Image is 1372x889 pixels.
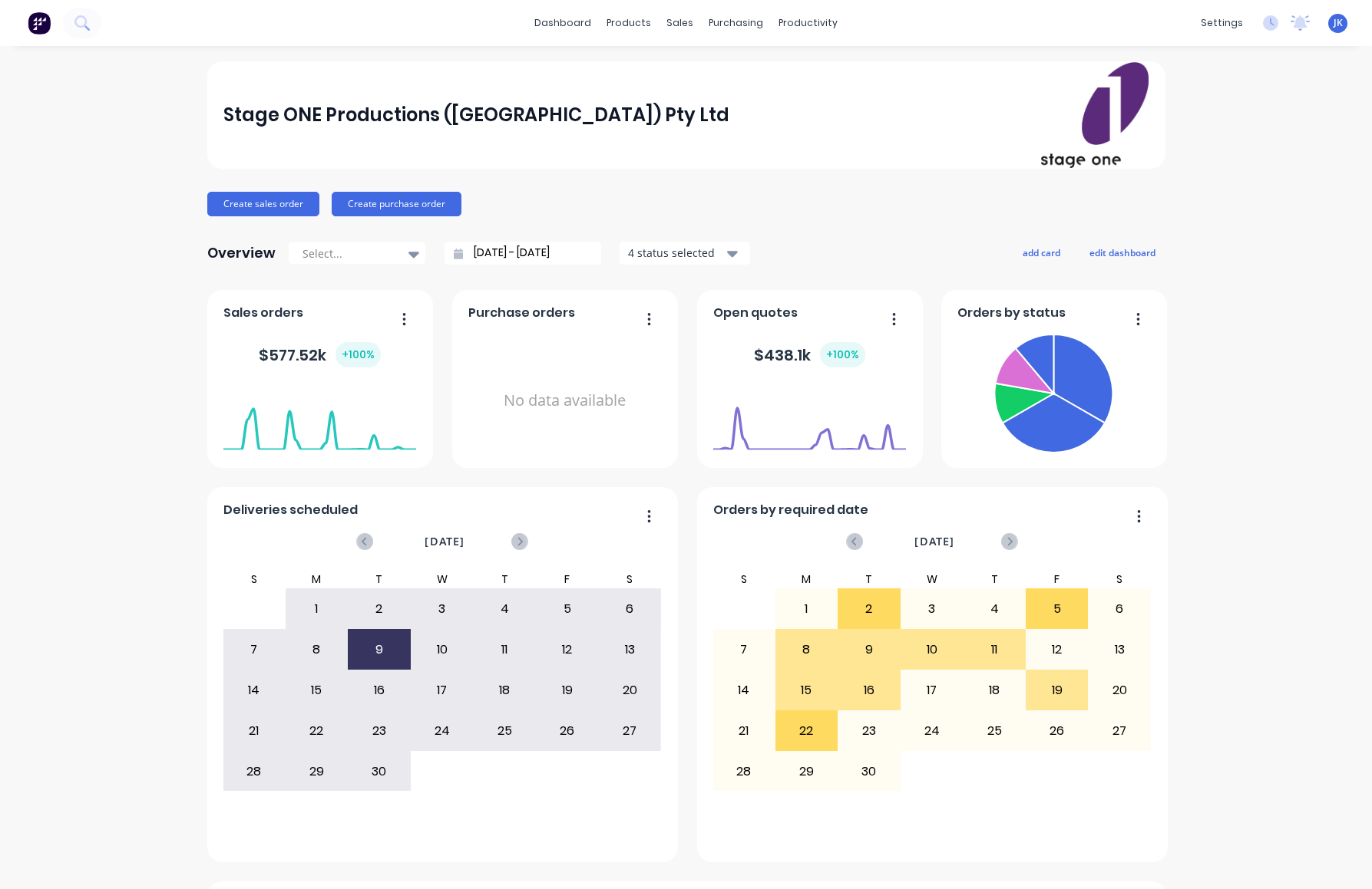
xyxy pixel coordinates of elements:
button: add card [1013,242,1070,262]
div: 7 [713,631,775,669]
img: Stage ONE Productions (VIC) Pty Ltd [1041,62,1149,168]
div: 5 [537,590,598,628]
div: + 100 % [820,342,865,367]
div: 29 [776,752,838,791]
div: 13 [1089,631,1150,669]
div: products [599,12,659,35]
div: 11 [964,631,1025,669]
div: 2 [349,590,410,628]
span: Open quotes [713,304,798,322]
div: 18 [474,671,535,710]
div: 21 [713,712,775,750]
div: M [775,570,838,588]
div: 8 [776,631,838,669]
div: 17 [901,671,963,710]
div: S [1088,570,1151,588]
div: Overview [207,238,276,268]
div: 27 [1089,712,1150,750]
span: Purchase orders [468,304,575,322]
span: [DATE] [914,533,954,550]
div: 5 [1027,590,1088,628]
div: 7 [223,631,285,669]
div: $ 438.1k [754,342,865,367]
div: 16 [838,671,900,710]
div: 21 [223,712,285,750]
div: 1 [286,590,348,628]
div: 19 [537,671,598,710]
div: 10 [412,631,473,669]
div: S [223,570,286,588]
div: 4 status selected [628,245,725,261]
div: 27 [599,712,660,750]
div: 2 [838,590,900,628]
div: T [473,570,536,588]
div: 25 [474,712,535,750]
button: Create purchase order [332,192,461,216]
div: 14 [223,671,285,710]
div: 3 [412,590,473,628]
div: 30 [349,752,410,791]
div: 6 [599,590,660,628]
div: W [901,570,964,588]
div: 13 [599,631,660,669]
div: T [348,570,411,588]
div: 29 [286,752,348,791]
div: 15 [286,671,348,710]
div: 11 [474,631,535,669]
div: 12 [1027,631,1088,669]
div: T [963,570,1026,588]
div: M [286,570,349,588]
div: 18 [964,671,1025,710]
div: 28 [713,752,775,791]
div: 9 [838,631,900,669]
div: settings [1193,12,1251,35]
div: 22 [286,712,348,750]
div: 4 [474,590,535,628]
div: 8 [286,631,348,669]
div: S [712,570,775,588]
div: sales [659,12,701,35]
div: S [598,570,661,588]
div: 16 [349,671,410,710]
div: W [411,570,474,588]
div: 6 [1089,590,1150,628]
div: 17 [412,671,473,710]
div: 10 [901,631,963,669]
span: JK [1334,16,1343,30]
span: Deliveries scheduled [223,501,358,519]
div: F [536,570,599,588]
button: Create sales order [207,192,319,216]
div: 20 [1089,671,1150,710]
div: productivity [771,12,845,35]
div: 9 [349,631,410,669]
div: 24 [412,712,473,750]
div: 14 [713,671,775,710]
div: 4 [964,590,1025,628]
img: Factory [28,12,51,35]
div: 23 [838,712,900,750]
div: 30 [838,752,900,791]
div: + 100 % [336,342,381,367]
div: No data available [468,328,661,473]
div: T [838,570,901,588]
span: [DATE] [425,533,464,550]
div: Stage ONE Productions ([GEOGRAPHIC_DATA]) Pty Ltd [223,100,729,130]
div: $ 577.52k [259,342,381,367]
span: Orders by status [957,304,1066,322]
div: 12 [537,631,598,669]
div: F [1026,570,1089,588]
div: 1 [776,590,838,628]
span: Sales orders [223,304,303,322]
div: 20 [599,671,660,710]
button: 4 status selected [620,242,750,265]
div: 25 [964,712,1025,750]
div: 23 [349,712,410,750]
div: purchasing [701,12,771,35]
div: 15 [776,671,838,710]
div: 26 [1027,712,1088,750]
button: edit dashboard [1079,242,1165,262]
div: 19 [1027,671,1088,710]
div: 22 [776,712,838,750]
a: dashboard [527,12,599,35]
div: 3 [901,590,963,628]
